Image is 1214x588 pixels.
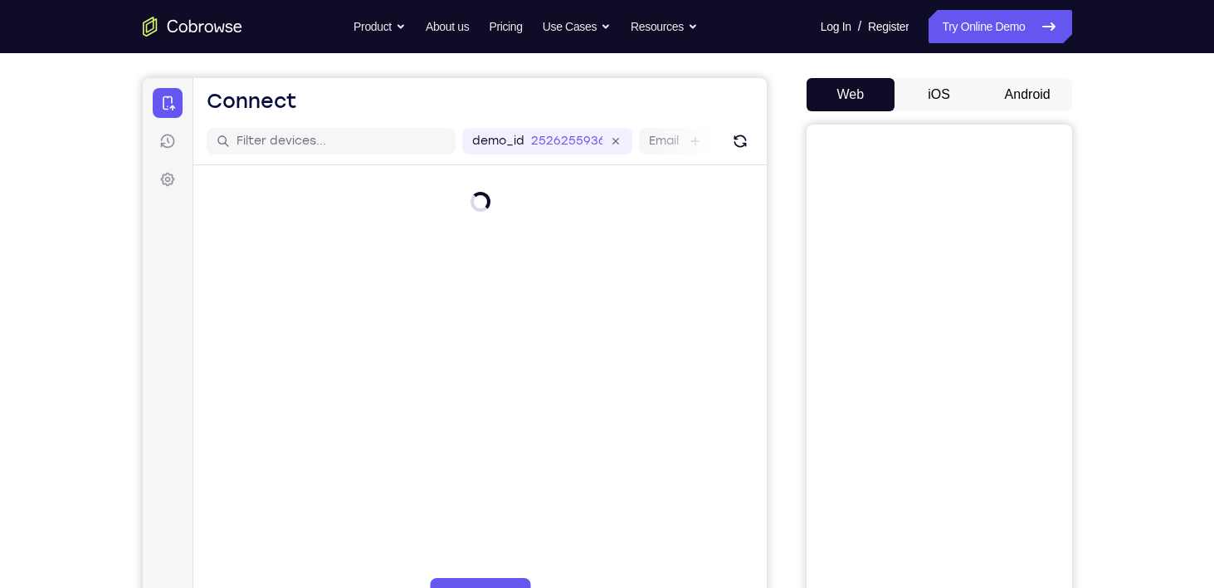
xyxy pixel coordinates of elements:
[631,10,698,43] button: Resources
[353,10,406,43] button: Product
[489,10,522,43] a: Pricing
[543,10,611,43] button: Use Cases
[287,500,388,533] button: 6-digit code
[807,78,895,111] button: Web
[895,78,983,111] button: iOS
[821,10,851,43] a: Log In
[929,10,1071,43] a: Try Online Demo
[868,10,909,43] a: Register
[143,17,242,37] a: Go to the home page
[858,17,861,37] span: /
[426,10,469,43] a: About us
[983,78,1072,111] button: Android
